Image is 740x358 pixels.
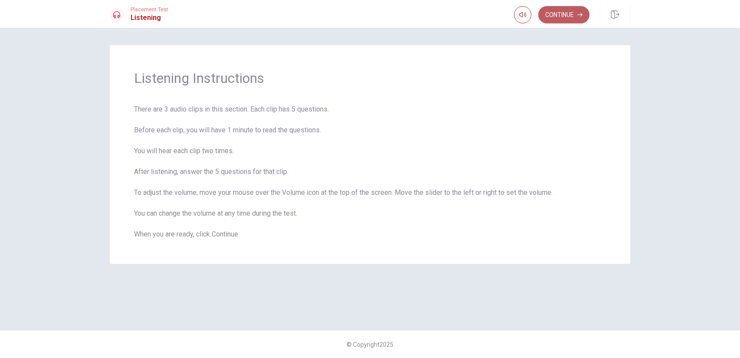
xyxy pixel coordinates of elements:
span: There are 3 audio clips in this section. Each clip has 5 questions. Before each clip, you will ha... [134,104,606,240]
button: Continue [538,6,589,23]
h1: Listening [131,13,168,23]
span: Placement Test [131,7,168,13]
span: Listening Instructions [134,69,606,87]
span: © Copyright 2025 [347,341,393,348]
